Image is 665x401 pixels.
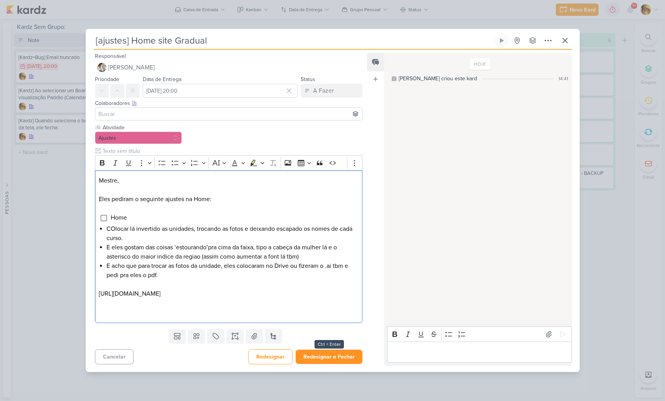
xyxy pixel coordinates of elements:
label: Status [301,76,315,83]
button: Redesignar e Fechar [296,350,362,364]
span: [PERSON_NAME] [108,63,155,72]
button: A Fazer [301,84,362,98]
input: Texto sem título [101,147,363,155]
div: [PERSON_NAME] criou este kard [399,74,477,83]
span: Home [111,214,127,222]
input: Select a date [143,84,298,98]
button: Ajustes [95,132,182,144]
li: E acho que para trocar as fotos da unidade, eles colocaram no Drive ou fizeram o .ai tbm e pedi p... [107,261,358,280]
div: 14:41 [558,75,568,82]
input: Kard Sem Título [93,34,493,47]
label: Prioridade [95,76,119,83]
label: Responsável [95,53,126,59]
div: Editor editing area: main [387,342,572,363]
div: Ctrl + Enter [315,340,344,349]
div: Editor toolbar [387,327,572,342]
p: Mestre, [99,176,358,185]
p: Eles pediram o seguinte ajustes na Home: [99,195,358,204]
li: COlocar lá invertido as unidades, trocando as fotos e deixando escapado os nomes de cada curso. [107,224,358,243]
button: Cancelar [95,349,134,364]
div: Colaboradores [95,99,363,107]
button: Redesignar [248,349,293,364]
div: Ligar relógio [499,37,505,44]
p: [URL][DOMAIN_NAME] [99,289,358,298]
div: Editor toolbar [95,155,363,170]
label: Data de Entrega [143,76,181,83]
button: [PERSON_NAME] [95,61,363,74]
li: E eles gostam das coisas ‘estourando’pra cima da faixa, tipo a cabeça da mulher lá e o asterisco ... [107,243,358,261]
label: Atividade [102,124,182,132]
div: Editor editing area: main [95,170,363,323]
img: Raphael Simas [97,63,107,72]
input: Buscar [97,109,361,118]
div: A Fazer [313,86,334,95]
